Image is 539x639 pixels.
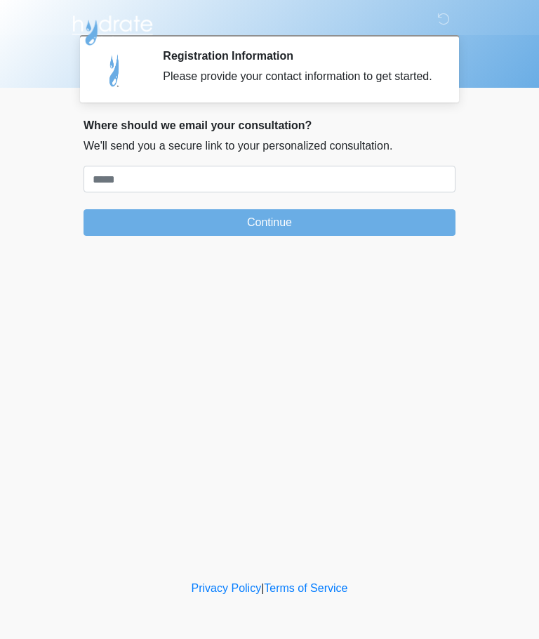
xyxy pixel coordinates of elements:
[94,49,136,91] img: Agent Avatar
[192,582,262,594] a: Privacy Policy
[84,209,455,236] button: Continue
[261,582,264,594] a: |
[84,138,455,154] p: We'll send you a secure link to your personalized consultation.
[163,68,434,85] div: Please provide your contact information to get started.
[264,582,347,594] a: Terms of Service
[69,11,155,46] img: Hydrate IV Bar - Arcadia Logo
[84,119,455,132] h2: Where should we email your consultation?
